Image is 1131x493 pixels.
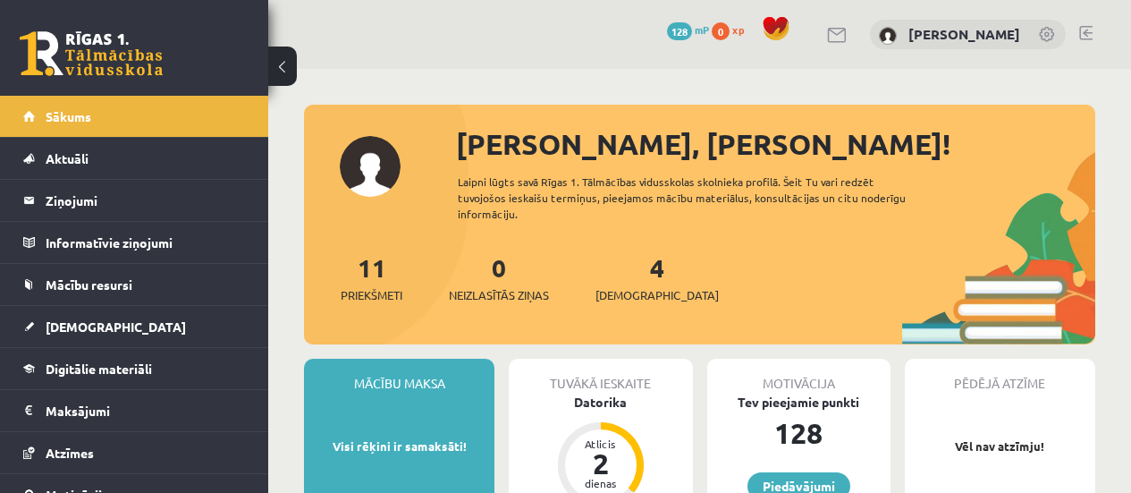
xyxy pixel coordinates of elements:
[23,96,246,137] a: Sākums
[695,22,709,37] span: mP
[905,359,1095,393] div: Pēdējā atzīme
[595,286,719,304] span: [DEMOGRAPHIC_DATA]
[712,22,730,40] span: 0
[341,251,402,304] a: 11Priekšmeti
[449,286,549,304] span: Neizlasītās ziņas
[732,22,744,37] span: xp
[509,393,692,412] div: Datorika
[23,432,246,473] a: Atzīmes
[20,31,163,76] a: Rīgas 1. Tālmācības vidusskola
[908,25,1020,43] a: [PERSON_NAME]
[46,108,91,124] span: Sākums
[46,276,132,293] span: Mācību resursi
[23,222,246,263] a: Informatīvie ziņojumi
[456,123,1095,166] div: [PERSON_NAME], [PERSON_NAME]!
[667,22,709,37] a: 128 mP
[46,180,246,221] legend: Ziņojumi
[667,22,692,40] span: 128
[707,393,890,412] div: Tev pieejamie punkti
[304,359,494,393] div: Mācību maksa
[458,174,933,222] div: Laipni lūgts savā Rīgas 1. Tālmācības vidusskolas skolnieka profilā. Šeit Tu vari redzēt tuvojošo...
[46,445,94,461] span: Atzīmes
[313,438,485,455] p: Visi rēķini ir samaksāti!
[707,412,890,455] div: 128
[595,251,719,304] a: 4[DEMOGRAPHIC_DATA]
[574,438,628,449] div: Atlicis
[23,264,246,305] a: Mācību resursi
[23,306,246,347] a: [DEMOGRAPHIC_DATA]
[509,359,692,393] div: Tuvākā ieskaite
[46,390,246,431] legend: Maksājumi
[23,180,246,221] a: Ziņojumi
[46,150,89,166] span: Aktuāli
[23,138,246,179] a: Aktuāli
[23,348,246,389] a: Digitālie materiāli
[46,222,246,263] legend: Informatīvie ziņojumi
[712,22,753,37] a: 0 xp
[23,390,246,431] a: Maksājumi
[341,286,402,304] span: Priekšmeti
[46,319,186,335] span: [DEMOGRAPHIC_DATA]
[574,449,628,478] div: 2
[914,438,1086,455] p: Vēl nav atzīmju!
[879,27,897,45] img: Marija Skudra
[449,251,549,304] a: 0Neizlasītās ziņas
[574,478,628,489] div: dienas
[707,359,890,393] div: Motivācija
[46,361,152,377] span: Digitālie materiāli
